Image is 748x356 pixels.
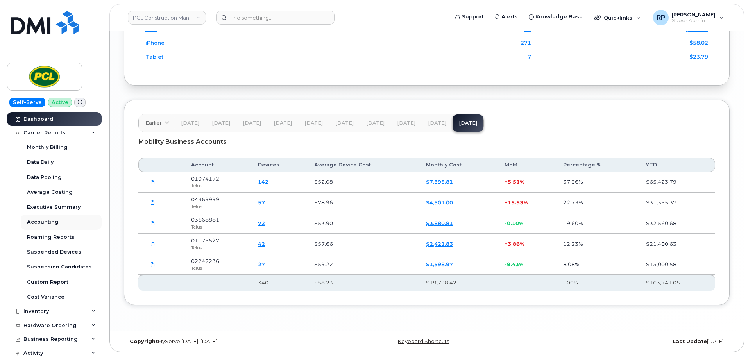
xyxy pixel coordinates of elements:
td: $31,355.37 [639,193,715,213]
a: $1,598.97 [426,261,453,267]
div: [DATE] [528,338,730,345]
a: 72 [258,220,265,226]
a: $7,395.81 [426,179,453,185]
th: YTD [639,158,715,172]
span: Super Admin [672,18,716,24]
a: 3668881_1276091967_2025-09-11.pdf [145,216,160,230]
td: 8.08% [556,254,639,275]
a: $100.16 [686,26,708,32]
div: Mobility Business Accounts [138,132,715,152]
a: 2242236_1276096310_2025-09-11.pdf [145,258,160,271]
input: Find something... [216,11,335,25]
a: 1175527_1276071243_2025-09-11.pdf [145,237,160,250]
td: $57.66 [307,234,419,254]
td: $53.90 [307,213,419,234]
td: 19.60% [556,213,639,234]
span: RP [657,13,665,22]
a: $4,501.00 [426,199,453,206]
span: -9.43% [505,261,523,267]
a: Tablet [145,54,163,60]
span: + [505,179,508,185]
th: 340 [251,275,307,290]
strong: Copyright [130,338,158,344]
span: Telus [191,245,202,250]
td: 37.36% [556,172,639,193]
a: 23 [524,26,531,32]
th: $19,798.42 [419,275,497,290]
td: $13,000.58 [639,254,715,275]
th: Percentage % [556,158,639,172]
td: 12.23% [556,234,639,254]
span: Telus [191,265,202,271]
span: Telus [191,224,202,230]
a: $23.79 [689,54,708,60]
span: 04369999 [191,196,219,202]
span: + [505,241,508,247]
a: 57 [258,199,265,206]
th: $163,741.05 [639,275,715,290]
span: 01074172 [191,175,219,182]
a: 142 [258,179,268,185]
span: Telus [191,182,202,188]
span: Telus [191,203,202,209]
td: $78.96 [307,193,419,213]
div: Quicklinks [589,10,646,25]
span: Knowledge Base [535,13,583,21]
td: 22.73% [556,193,639,213]
span: [DATE] [335,120,354,126]
td: $59.22 [307,254,419,275]
span: [PERSON_NAME] [672,11,716,18]
span: [DATE] [181,120,199,126]
a: Support [450,9,489,25]
a: $58.02 [689,39,708,46]
div: Ryan Partack [648,10,729,25]
td: $52.08 [307,172,419,193]
span: Quicklinks [604,14,632,21]
th: Account [184,158,251,172]
span: [DATE] [212,120,230,126]
span: + [505,199,508,206]
a: $3,880.81 [426,220,453,226]
th: Devices [251,158,307,172]
a: 7 [528,54,531,60]
div: MyServe [DATE]–[DATE] [124,338,326,345]
td: $21,400.63 [639,234,715,254]
span: [DATE] [274,120,292,126]
span: Support [462,13,484,21]
span: 02242236 [191,258,219,264]
strong: Last Update [673,338,707,344]
a: 271 [521,39,531,46]
a: 1074172_1276066499_2025-09-11.pdf [145,175,160,189]
span: [DATE] [428,120,446,126]
a: 27 [258,261,265,267]
th: MoM [497,158,556,172]
span: 15.53% [508,199,528,206]
td: $32,560.68 [639,213,715,234]
a: Earlier [139,114,175,132]
span: [DATE] [304,120,323,126]
span: Alerts [501,13,518,21]
th: Average Device Cost [307,158,419,172]
a: HUB [145,26,157,32]
span: Earlier [145,119,162,127]
th: 100% [556,275,639,290]
a: Keyboard Shortcuts [398,338,449,344]
th: $58.23 [307,275,419,290]
td: $65,423.79 [639,172,715,193]
a: iPhone [145,39,165,46]
a: $2,421.83 [426,241,453,247]
a: Knowledge Base [523,9,588,25]
span: 3.86% [508,241,524,247]
span: [DATE] [397,120,415,126]
span: 01175527 [191,237,219,243]
a: 42 [258,241,265,247]
a: 4369999_1276090959_2025-09-11.pdf [145,196,160,209]
a: PCL Construction Management [128,11,206,25]
span: 5.51% [508,179,524,185]
span: -0.10% [505,220,523,226]
span: [DATE] [366,120,385,126]
th: Monthly Cost [419,158,497,172]
a: Alerts [489,9,523,25]
span: 03668881 [191,216,219,223]
span: [DATE] [243,120,261,126]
